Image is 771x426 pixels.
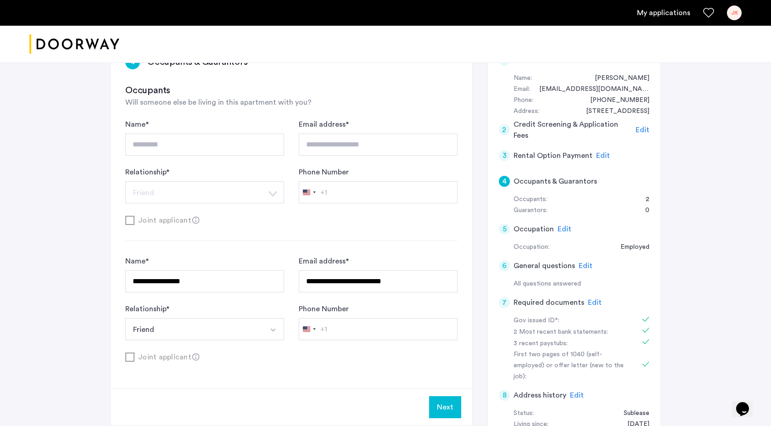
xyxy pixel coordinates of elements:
div: Jonathan Rosemond [586,73,649,84]
div: 5 [499,224,510,235]
div: First two pages of 1040 (self-employed) or offer letter (new to the job): [514,349,629,382]
label: Email address * [299,119,349,130]
div: Name: [514,73,532,84]
span: Edit [636,126,649,134]
div: 2 Most recent bank statements: [514,327,629,338]
div: 3 recent paystubs: [514,338,629,349]
div: 7 [499,297,510,308]
h5: General questions [514,260,575,271]
div: 2 [637,194,649,205]
img: arrow [269,326,277,334]
div: Phone: [514,95,533,106]
span: Edit [579,262,592,269]
h3: Occupants [125,84,458,97]
label: Email address * [299,256,349,267]
div: +16173085175 [581,95,649,106]
div: Occupants: [514,194,547,205]
a: My application [637,7,690,18]
a: Cazamio logo [29,27,119,62]
button: Select option [125,181,263,203]
div: Gov issued ID*: [514,315,629,326]
button: Select option [262,318,284,340]
div: Occupation: [514,242,549,253]
img: logo [29,27,119,62]
label: Relationship * [125,303,169,314]
button: Next [429,396,461,418]
span: Edit [588,299,602,306]
div: Employed [611,242,649,253]
label: Name * [125,256,149,267]
label: Phone Number [299,167,349,178]
label: Name * [125,119,149,130]
label: Phone Number [299,303,349,314]
div: Guarantors: [514,205,548,216]
div: 424 West 119th Street [577,106,649,117]
div: +1 [320,324,327,335]
label: Relationship * [125,167,169,178]
span: Edit [570,392,584,399]
h5: Required documents [514,297,584,308]
div: Status: [514,408,534,419]
div: +1 [320,187,327,198]
span: Edit [558,225,571,233]
div: 6 [499,260,510,271]
a: Favorites [703,7,714,18]
button: Selected country [299,182,327,203]
button: Select option [125,318,263,340]
div: 2 [499,124,510,135]
div: Email: [514,84,530,95]
h5: Occupants & Guarantors [514,176,597,187]
button: Select option [262,181,284,203]
span: Edit [596,152,610,159]
h5: Rental Option Payment [514,150,592,161]
div: 4 [499,176,510,187]
h5: Address history [514,390,566,401]
div: Sublease [615,408,649,419]
iframe: chat widget [732,389,762,417]
div: All questions answered [514,279,649,290]
div: 0 [636,205,649,216]
span: Will someone else be living in this apartment with you? [125,99,312,106]
img: arrow [268,191,277,197]
button: Selected country [299,319,327,340]
div: JR [727,6,742,20]
h5: Credit Screening & Application Fees [514,119,632,141]
div: 8 [499,390,510,401]
div: jonathanerosemond@gmail.com [530,84,649,95]
div: 3 [499,150,510,161]
h5: Occupation [514,224,554,235]
div: Address: [514,106,539,117]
